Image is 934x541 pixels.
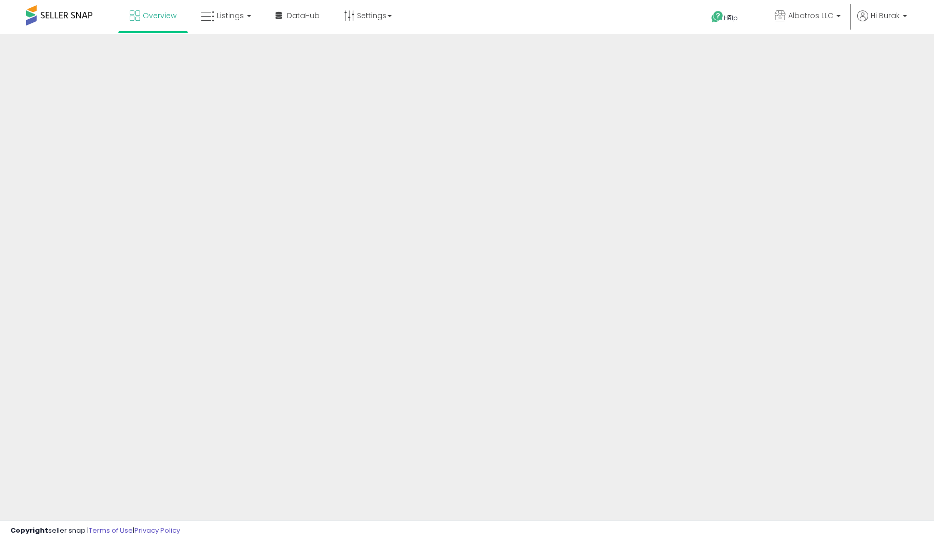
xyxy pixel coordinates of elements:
a: Hi Burak [857,10,907,34]
span: Hi Burak [871,10,900,21]
i: Get Help [711,10,724,23]
span: DataHub [287,10,320,21]
span: Help [724,13,738,22]
a: Help [703,3,758,34]
span: Listings [217,10,244,21]
span: Albatros LLC [788,10,833,21]
span: Overview [143,10,176,21]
